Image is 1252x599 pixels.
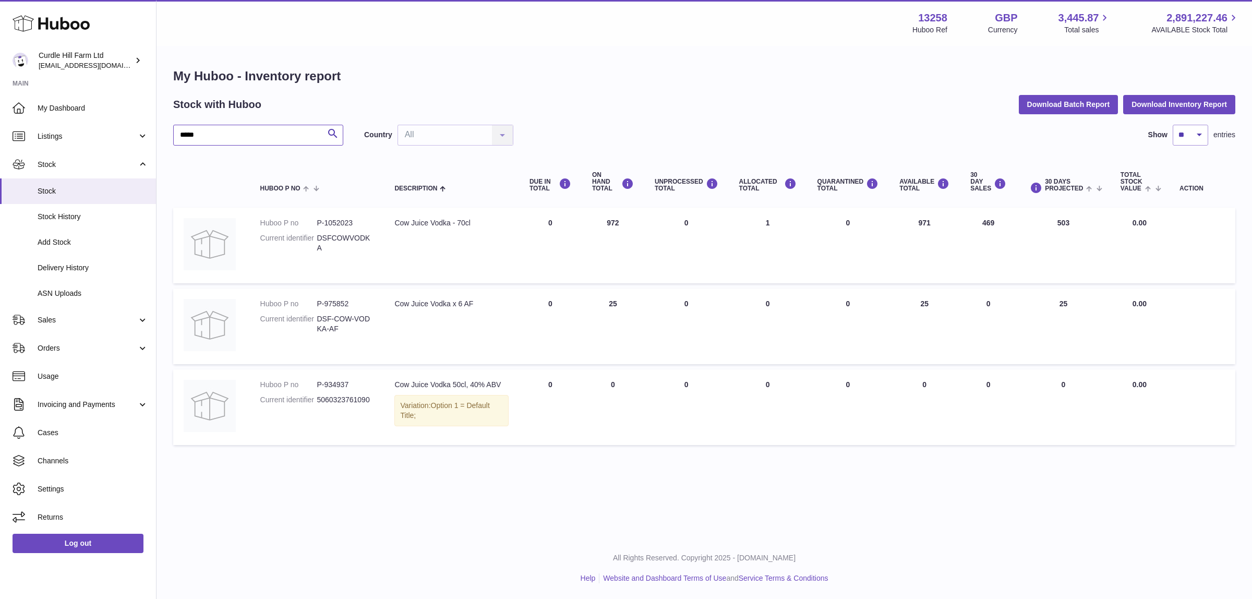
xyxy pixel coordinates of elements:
span: Settings [38,484,148,494]
td: 503 [1017,208,1110,283]
td: 0 [644,289,729,364]
div: DUE IN TOTAL [529,178,571,192]
dd: DSF-COW-VODKA-AF [317,314,374,334]
div: Huboo Ref [912,25,947,35]
a: Help [581,574,596,582]
span: Sales [38,315,137,325]
td: 0 [582,369,644,445]
dt: Huboo P no [260,299,317,309]
a: Log out [13,534,143,553]
span: 0.00 [1133,299,1147,308]
td: 0 [729,369,807,445]
img: internalAdmin-13258@internal.huboo.com [13,53,28,68]
div: 30 DAY SALES [970,172,1006,193]
span: Stock History [38,212,148,222]
div: Curdle Hill Farm Ltd [39,51,133,70]
span: entries [1213,130,1235,140]
td: 0 [960,289,1017,364]
span: AVAILABLE Stock Total [1151,25,1239,35]
span: 30 DAYS PROJECTED [1045,178,1083,192]
a: 3,445.87 Total sales [1058,11,1111,35]
span: Listings [38,131,137,141]
div: QUARANTINED Total [817,178,879,192]
span: Total sales [1064,25,1111,35]
span: Channels [38,456,148,466]
span: Total stock value [1121,172,1142,193]
dt: Current identifier [260,233,317,253]
button: Download Batch Report [1019,95,1118,114]
span: My Dashboard [38,103,148,113]
span: Usage [38,372,148,381]
span: Returns [38,512,148,522]
div: ALLOCATED Total [739,178,797,192]
dd: P-934937 [317,380,374,390]
td: 469 [960,208,1017,283]
dd: DSFCOWVODKA [317,233,374,253]
span: Stock [38,160,137,170]
td: 0 [960,369,1017,445]
td: 972 [582,208,644,283]
div: Cow Juice Vodka - 70cl [394,218,508,228]
div: Cow Juice Vodka x 6 AF [394,299,508,309]
td: 0 [729,289,807,364]
td: 0 [519,289,582,364]
div: AVAILABLE Total [899,178,949,192]
img: product image [184,218,236,270]
td: 0 [644,208,729,283]
td: 0 [644,369,729,445]
a: 2,891,227.46 AVAILABLE Stock Total [1151,11,1239,35]
span: Huboo P no [260,185,300,192]
span: ASN Uploads [38,289,148,298]
dt: Current identifier [260,314,317,334]
dd: P-1052023 [317,218,374,228]
span: 0 [846,299,850,308]
a: Service Terms & Conditions [739,574,828,582]
td: 25 [1017,289,1110,364]
dd: P-975852 [317,299,374,309]
span: 0.00 [1133,380,1147,389]
span: 0.00 [1133,219,1147,227]
td: 971 [889,208,960,283]
td: 0 [889,369,960,445]
td: 25 [889,289,960,364]
span: 2,891,227.46 [1166,11,1227,25]
div: Action [1179,185,1225,192]
dd: 5060323761090 [317,395,374,405]
label: Show [1148,130,1167,140]
span: Add Stock [38,237,148,247]
h1: My Huboo - Inventory report [173,68,1235,85]
div: UNPROCESSED Total [655,178,718,192]
span: Description [394,185,437,192]
div: Cow Juice Vodka 50cl, 40% ABV [394,380,508,390]
div: Variation: [394,395,508,426]
span: Invoicing and Payments [38,400,137,410]
span: Delivery History [38,263,148,273]
div: Currency [988,25,1018,35]
div: ON HAND Total [592,172,634,193]
td: 0 [1017,369,1110,445]
dt: Current identifier [260,395,317,405]
dt: Huboo P no [260,380,317,390]
span: [EMAIL_ADDRESS][DOMAIN_NAME] [39,61,153,69]
dt: Huboo P no [260,218,317,228]
button: Download Inventory Report [1123,95,1235,114]
img: product image [184,299,236,351]
td: 1 [729,208,807,283]
a: Website and Dashboard Terms of Use [603,574,726,582]
h2: Stock with Huboo [173,98,261,112]
td: 25 [582,289,644,364]
li: and [599,573,828,583]
span: Cases [38,428,148,438]
span: 0 [846,219,850,227]
span: 3,445.87 [1058,11,1099,25]
p: All Rights Reserved. Copyright 2025 - [DOMAIN_NAME] [165,553,1244,563]
td: 0 [519,208,582,283]
label: Country [364,130,392,140]
strong: 13258 [918,11,947,25]
span: Orders [38,343,137,353]
td: 0 [519,369,582,445]
span: Option 1 = Default Title; [400,401,489,420]
span: Stock [38,186,148,196]
strong: GBP [995,11,1017,25]
img: product image [184,380,236,432]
